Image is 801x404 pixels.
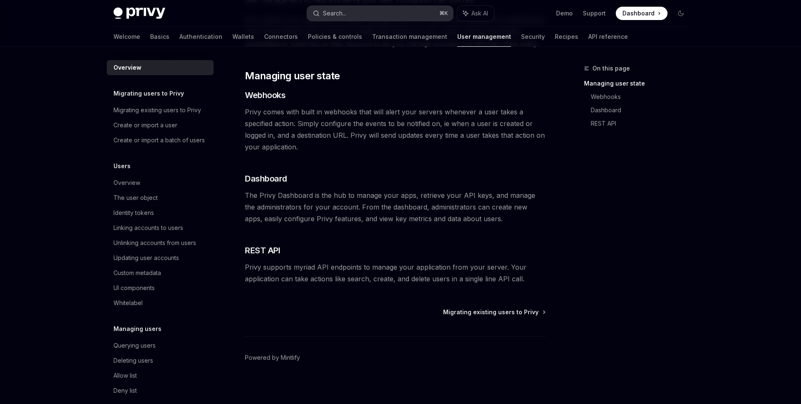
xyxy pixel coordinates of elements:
[107,205,214,220] a: Identity tokens
[113,88,184,98] h5: Migrating users to Privy
[245,69,340,83] span: Managing user state
[591,117,694,130] a: REST API
[107,265,214,280] a: Custom metadata
[521,27,545,47] a: Security
[583,9,606,18] a: Support
[443,308,545,316] a: Migrating existing users to Privy
[113,298,143,308] div: Whitelabel
[471,9,488,18] span: Ask AI
[107,338,214,353] a: Querying users
[113,386,137,396] div: Deny list
[113,341,156,351] div: Querying users
[107,368,214,383] a: Allow list
[674,7,688,20] button: Toggle dark mode
[232,27,254,47] a: Wallets
[113,356,153,366] div: Deleting users
[264,27,298,47] a: Connectors
[113,120,177,130] div: Create or import a user
[107,190,214,205] a: The user object
[107,250,214,265] a: Updating user accounts
[443,308,539,316] span: Migrating existing users to Privy
[107,295,214,311] a: Whitelabel
[372,27,447,47] a: Transaction management
[622,9,655,18] span: Dashboard
[113,105,201,115] div: Migrating existing users to Privy
[591,104,694,117] a: Dashboard
[245,353,300,362] a: Powered by Mintlify
[323,8,346,18] div: Search...
[107,60,214,75] a: Overview
[591,90,694,104] a: Webhooks
[107,133,214,148] a: Create or import a batch of users
[107,175,214,190] a: Overview
[439,10,448,17] span: ⌘ K
[113,178,140,188] div: Overview
[113,208,154,218] div: Identity tokens
[457,27,511,47] a: User management
[107,118,214,133] a: Create or import a user
[592,63,630,73] span: On this page
[245,106,546,153] span: Privy comes with built in webhooks that will alert your servers whenever a user takes a specified...
[113,371,137,381] div: Allow list
[179,27,222,47] a: Authentication
[107,235,214,250] a: Unlinking accounts from users
[107,103,214,118] a: Migrating existing users to Privy
[113,8,165,19] img: dark logo
[107,220,214,235] a: Linking accounts to users
[245,189,546,225] span: The Privy Dashboard is the hub to manage your apps, retrieve your API keys, and manage the admini...
[113,238,196,248] div: Unlinking accounts from users
[308,27,362,47] a: Policies & controls
[113,253,179,263] div: Updating user accounts
[245,89,285,101] span: Webhooks
[150,27,169,47] a: Basics
[107,353,214,368] a: Deleting users
[588,27,628,47] a: API reference
[107,280,214,295] a: UI components
[555,27,578,47] a: Recipes
[307,6,453,21] button: Search...⌘K
[113,283,155,293] div: UI components
[113,324,161,334] h5: Managing users
[113,27,140,47] a: Welcome
[113,268,161,278] div: Custom metadata
[245,261,546,285] span: Privy supports myriad API endpoints to manage your application from your server. Your application...
[457,6,494,21] button: Ask AI
[584,77,694,90] a: Managing user state
[113,135,205,145] div: Create or import a batch of users
[107,383,214,398] a: Deny list
[113,223,183,233] div: Linking accounts to users
[245,173,287,184] span: Dashboard
[113,193,158,203] div: The user object
[556,9,573,18] a: Demo
[616,7,667,20] a: Dashboard
[113,161,131,171] h5: Users
[245,245,280,256] span: REST API
[113,63,141,73] div: Overview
